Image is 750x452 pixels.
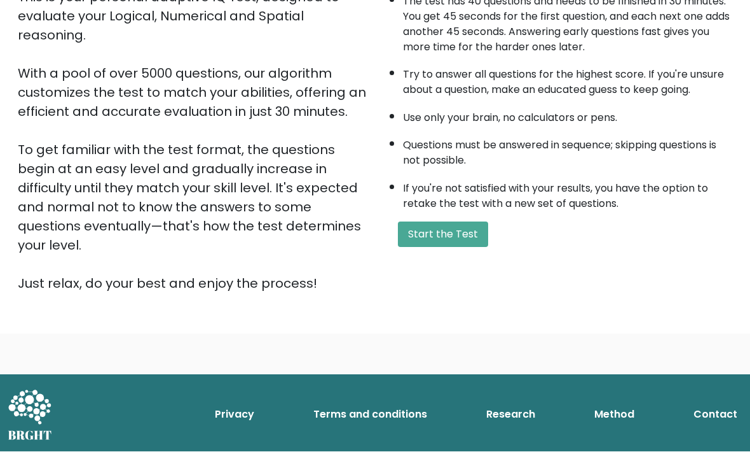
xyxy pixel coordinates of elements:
a: Method [589,402,639,428]
a: Terms and conditions [308,402,432,428]
li: Questions must be answered in sequence; skipping questions is not possible. [403,132,732,169]
button: Start the Test [398,222,488,248]
a: Research [481,402,540,428]
a: Privacy [210,402,259,428]
li: Use only your brain, no calculators or pens. [403,104,732,126]
li: If you're not satisfied with your results, you have the option to retake the test with a new set ... [403,175,732,212]
li: Try to answer all questions for the highest score. If you're unsure about a question, make an edu... [403,61,732,98]
a: Contact [688,402,742,428]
